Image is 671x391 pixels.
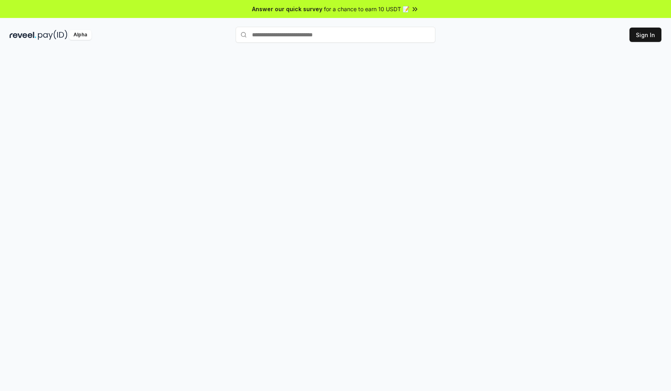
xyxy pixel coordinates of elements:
[324,5,409,13] span: for a chance to earn 10 USDT 📝
[10,30,36,40] img: reveel_dark
[629,28,661,42] button: Sign In
[69,30,91,40] div: Alpha
[38,30,67,40] img: pay_id
[252,5,322,13] span: Answer our quick survey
